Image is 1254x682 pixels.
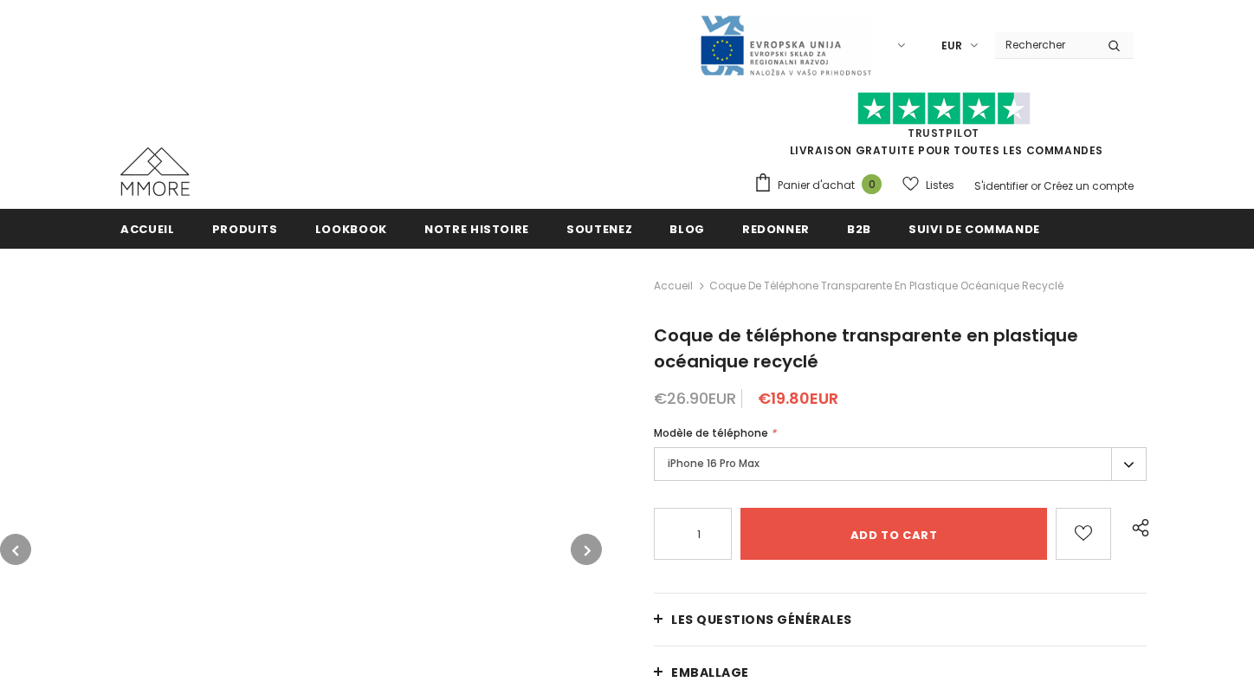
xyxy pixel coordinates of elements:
[654,323,1078,373] span: Coque de téléphone transparente en plastique océanique recyclé
[862,174,882,194] span: 0
[654,594,1147,646] a: Les questions générales
[212,221,278,237] span: Produits
[654,276,693,296] a: Accueil
[1044,179,1134,193] a: Créez un compte
[758,387,838,409] span: €19.80EUR
[671,611,852,628] span: Les questions générales
[941,37,962,55] span: EUR
[654,387,736,409] span: €26.90EUR
[566,209,632,248] a: soutenez
[120,209,175,248] a: Accueil
[908,209,1040,248] a: Suivi de commande
[669,221,705,237] span: Blog
[847,209,871,248] a: B2B
[212,209,278,248] a: Produits
[654,447,1147,481] label: iPhone 16 Pro Max
[908,221,1040,237] span: Suivi de commande
[424,221,529,237] span: Notre histoire
[699,37,872,52] a: Javni Razpis
[671,664,749,681] span: EMBALLAGE
[120,147,190,196] img: Cas MMORE
[699,14,872,77] img: Javni Razpis
[315,221,387,237] span: Lookbook
[778,177,855,194] span: Panier d'achat
[742,209,810,248] a: Redonner
[995,32,1095,57] input: Search Site
[120,221,175,237] span: Accueil
[315,209,387,248] a: Lookbook
[742,221,810,237] span: Redonner
[424,209,529,248] a: Notre histoire
[709,276,1063,296] span: Coque de téléphone transparente en plastique océanique recyclé
[669,209,705,248] a: Blog
[974,179,1028,193] a: S'identifier
[857,92,1031,126] img: Faites confiance aux étoiles pilotes
[753,100,1134,158] span: LIVRAISON GRATUITE POUR TOUTES LES COMMANDES
[753,172,890,198] a: Panier d'achat 0
[847,221,871,237] span: B2B
[908,126,979,140] a: TrustPilot
[1031,179,1041,193] span: or
[926,177,954,194] span: Listes
[654,425,768,440] span: Modèle de téléphone
[740,508,1047,560] input: Add to cart
[566,221,632,237] span: soutenez
[902,170,954,200] a: Listes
